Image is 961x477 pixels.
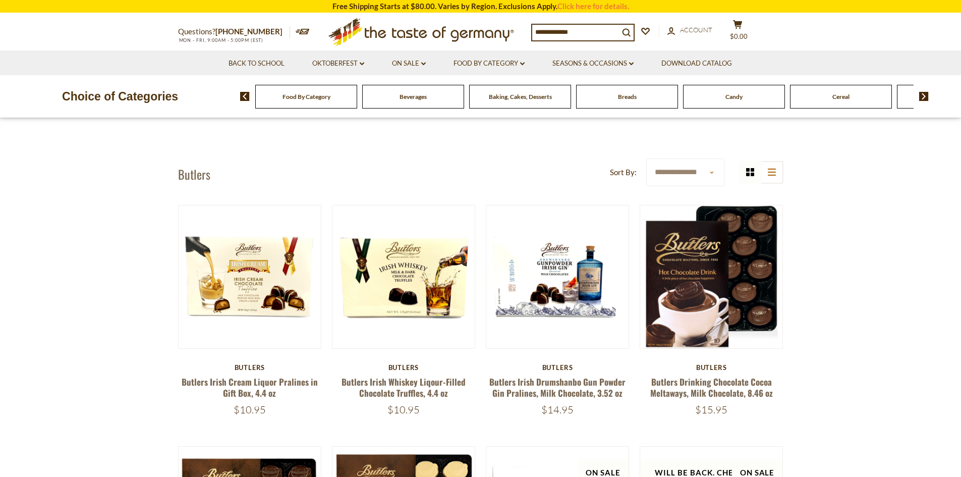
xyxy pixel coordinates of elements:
[618,93,637,100] a: Breads
[240,92,250,101] img: previous arrow
[486,205,629,348] img: Butlers
[552,58,634,69] a: Seasons & Occasions
[178,167,210,182] h1: Butlers
[489,376,626,399] a: Butlers Irish Drumshanbo Gun Powder Gin Pralines, Milk Chocolate, 3.52 oz
[178,25,290,38] p: Questions?
[650,376,773,399] a: Butlers Drinking Chocolate Cocoa Meltaways, Milk Chocolate, 8.46 oz
[489,93,552,100] a: Baking, Cakes, Desserts
[680,26,712,34] span: Account
[730,32,748,40] span: $0.00
[667,25,712,36] a: Account
[725,93,743,100] a: Candy
[342,376,466,399] a: Butlers Irish Whiskey Liqour-Filled Chocolate Truffles, 4.4 oz
[332,363,476,372] div: Butlers
[179,205,321,348] img: Butlers
[332,205,475,348] img: Butlers
[695,403,727,416] span: $15.95
[541,403,574,416] span: $14.95
[610,166,637,179] label: Sort By:
[557,2,629,11] a: Click here for details.
[215,27,282,36] a: [PHONE_NUMBER]
[392,58,426,69] a: On Sale
[182,376,318,399] a: Butlers Irish Cream Liquor Pralines in Gift Box, 4.4 oz
[723,20,753,45] button: $0.00
[919,92,929,101] img: next arrow
[229,58,285,69] a: Back to School
[661,58,732,69] a: Download Catalog
[234,403,266,416] span: $10.95
[387,403,420,416] span: $10.95
[640,205,783,348] img: Butlers
[454,58,525,69] a: Food By Category
[312,58,364,69] a: Oktoberfest
[178,363,322,372] div: Butlers
[486,363,630,372] div: Butlers
[178,37,264,43] span: MON - FRI, 9:00AM - 5:00PM (EST)
[640,363,783,372] div: Butlers
[400,93,427,100] a: Beverages
[832,93,850,100] a: Cereal
[282,93,330,100] a: Food By Category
